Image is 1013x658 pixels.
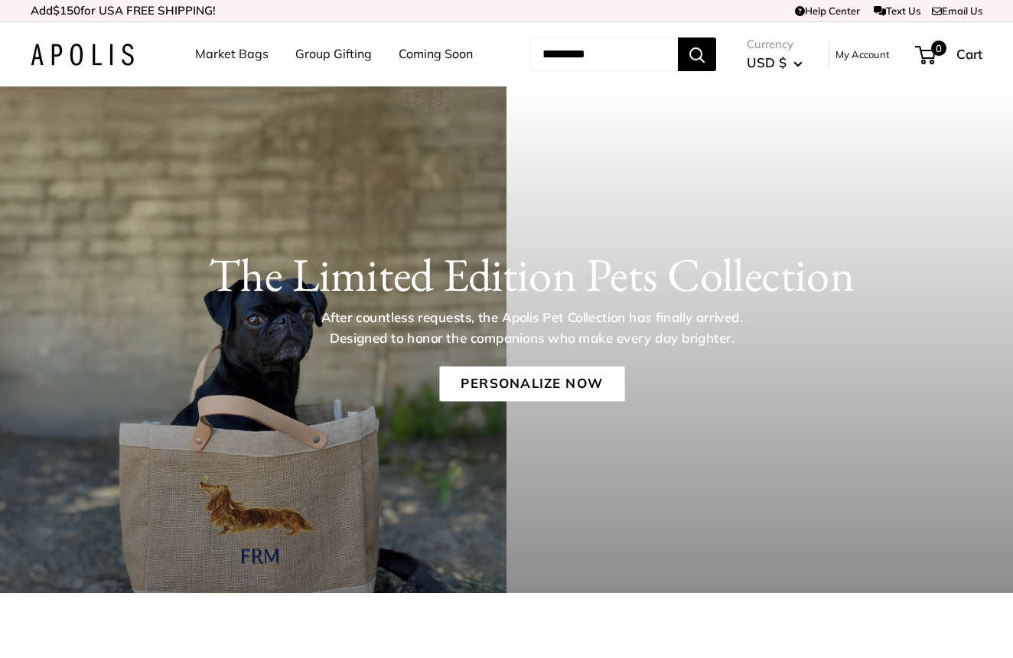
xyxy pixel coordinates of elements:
[747,54,787,70] span: USD $
[747,50,803,75] button: USD $
[835,45,890,64] a: My Account
[53,3,80,18] span: $150
[195,43,269,66] a: Market Bags
[439,366,624,402] a: Personalize Now
[399,43,473,66] a: Coming Soon
[295,308,768,348] p: After countless requests, the Apolis Pet Collection has finally arrived. Designed to honor the co...
[956,46,982,62] span: Cart
[678,37,716,71] button: Search
[874,5,920,17] a: Text Us
[530,37,678,71] input: Search...
[932,5,982,17] a: Email Us
[747,34,803,55] span: Currency
[917,42,982,67] a: 0 Cart
[931,41,946,56] span: 0
[31,44,134,66] img: Apolis
[295,43,372,66] a: Group Gifting
[80,247,984,302] h1: The Limited Edition Pets Collection
[795,5,860,17] a: Help Center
